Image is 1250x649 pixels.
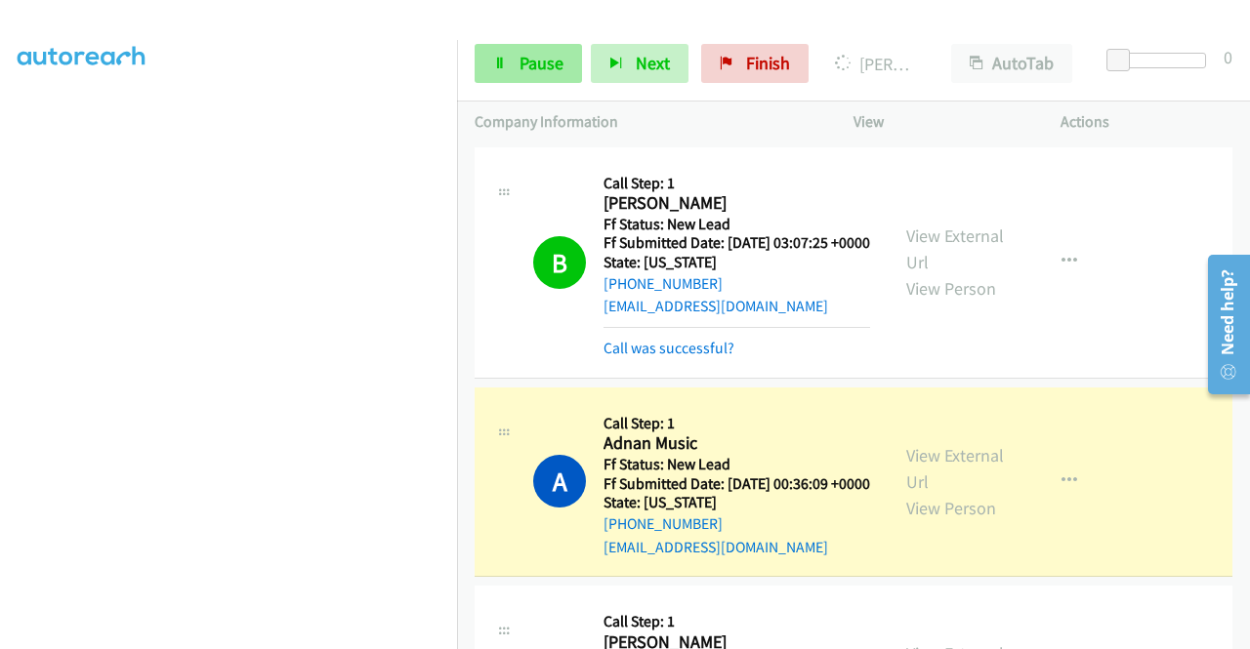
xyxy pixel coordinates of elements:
[475,44,582,83] a: Pause
[604,174,870,193] h5: Call Step: 1
[604,612,870,631] h5: Call Step: 1
[1116,53,1206,68] div: Delay between calls (in seconds)
[1224,44,1232,70] div: 0
[604,493,870,512] h5: State: [US_STATE]
[1194,247,1250,402] iframe: Resource Center
[604,414,870,433] h5: Call Step: 1
[604,192,864,215] h2: [PERSON_NAME]
[604,538,828,556] a: [EMAIL_ADDRESS][DOMAIN_NAME]
[604,215,870,234] h5: Ff Status: New Lead
[835,51,916,77] p: [PERSON_NAME] Music
[636,52,670,74] span: Next
[604,514,723,533] a: [PHONE_NUMBER]
[604,297,828,315] a: [EMAIL_ADDRESS][DOMAIN_NAME]
[746,52,790,74] span: Finish
[906,444,1004,493] a: View External Url
[604,339,734,357] a: Call was successful?
[604,474,870,494] h5: Ff Submitted Date: [DATE] 00:36:09 +0000
[906,277,996,300] a: View Person
[533,455,586,507] h1: A
[604,432,864,455] h2: Adnan Music
[906,224,1004,273] a: View External Url
[604,253,870,272] h5: State: [US_STATE]
[475,110,818,134] p: Company Information
[591,44,688,83] button: Next
[520,52,563,74] span: Pause
[1061,110,1232,134] p: Actions
[951,44,1072,83] button: AutoTab
[604,455,870,474] h5: Ff Status: New Lead
[906,497,996,519] a: View Person
[701,44,809,83] a: Finish
[533,236,586,289] h1: B
[854,110,1025,134] p: View
[604,274,723,293] a: [PHONE_NUMBER]
[604,233,870,253] h5: Ff Submitted Date: [DATE] 03:07:25 +0000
